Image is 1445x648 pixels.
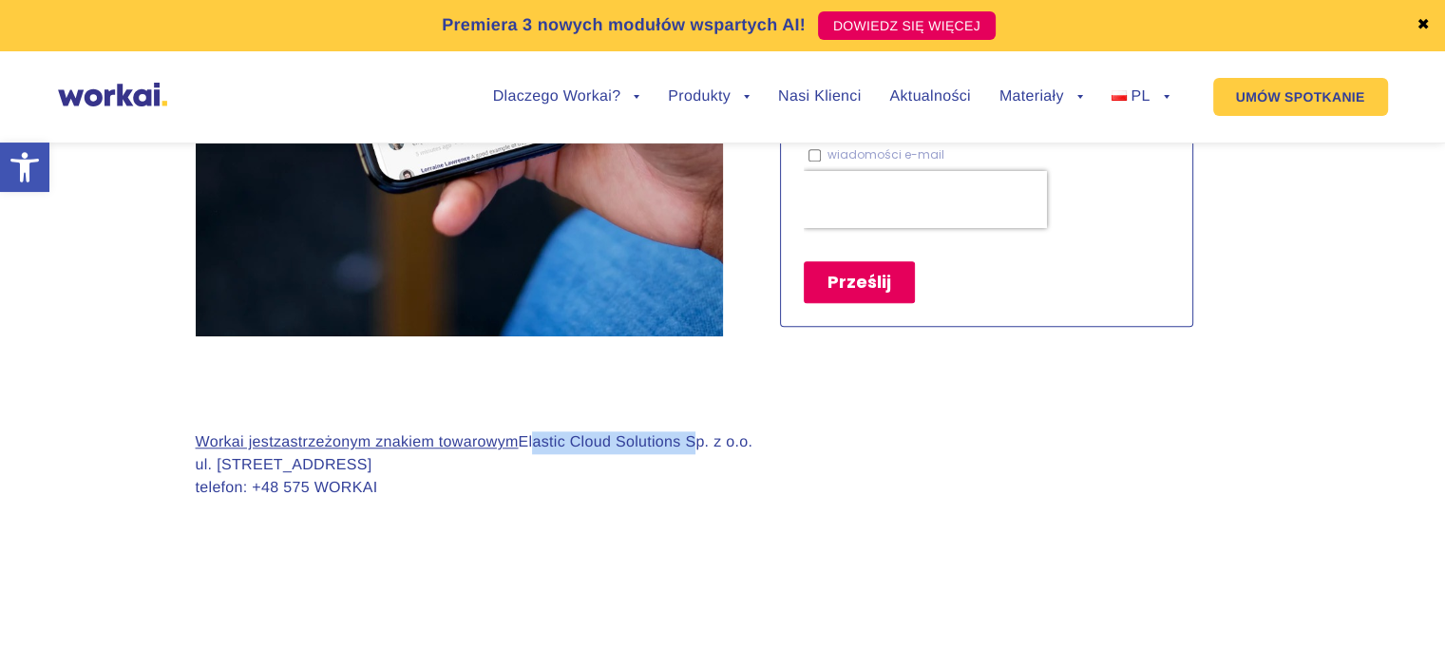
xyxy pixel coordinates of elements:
[1104,383,1445,648] div: Widżet czatu
[818,11,996,40] a: DOWIEDZ SIĘ WIĘCEJ
[196,434,519,450] u: Workai jest
[493,89,640,105] a: Dlaczego Workai?
[778,89,861,105] a: Nasi Klienci
[196,431,753,500] p: Elastic Cloud Solutions Sp. z o.o. ul. [STREET_ADDRESS] telefon: +48 575 WORKAI
[1213,78,1388,116] a: UMÓW SPOTKANIE
[1416,18,1430,33] a: ✖
[1131,88,1150,105] span: PL
[274,434,519,450] a: zastrzeżonym znakiem towarowym
[24,490,141,506] p: wiadomości e-mail
[999,89,1083,105] a: Materiały
[668,89,750,105] a: Produkty
[442,12,806,38] p: Premiera 3 nowych modułów wspartych AI!
[5,493,17,505] input: wiadomości e-mail
[1104,383,1445,648] iframe: Chat Widget
[889,89,970,105] a: Aktualności
[242,351,355,367] a: Polityki prywatności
